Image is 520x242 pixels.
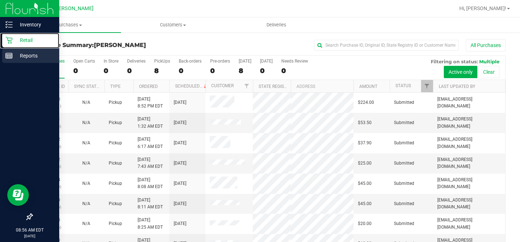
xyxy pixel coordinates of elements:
[466,39,506,51] button: All Purchases
[211,83,234,88] a: Customer
[109,119,122,126] span: Pickup
[82,200,90,207] button: N/A
[13,36,56,44] p: Retail
[174,119,186,126] span: [DATE]
[82,99,90,106] button: N/A
[291,80,354,93] th: Address
[5,37,13,44] inline-svg: Retail
[109,140,122,147] span: Pickup
[109,220,122,227] span: Pickup
[17,17,121,33] a: Purchases
[431,59,478,64] span: Filtering on status:
[437,116,501,130] span: [EMAIL_ADDRESS][DOMAIN_NAME]
[154,67,170,75] div: 8
[13,51,56,60] p: Reports
[394,140,414,147] span: Submitted
[104,67,118,75] div: 0
[358,180,372,187] span: $45.00
[437,177,501,190] span: [EMAIL_ADDRESS][DOMAIN_NAME]
[358,119,372,126] span: $53.50
[281,59,308,64] div: Needs Review
[109,180,122,187] span: Pickup
[17,22,121,28] span: Purchases
[109,99,122,106] span: Pickup
[73,67,95,75] div: 0
[394,119,414,126] span: Submitted
[82,181,90,186] span: Not Applicable
[13,20,56,29] p: Inventory
[260,59,273,64] div: [DATE]
[174,140,186,147] span: [DATE]
[394,99,414,106] span: Submitted
[239,59,251,64] div: [DATE]
[110,84,121,89] a: Type
[94,42,146,48] span: [PERSON_NAME]
[3,227,56,233] p: 08:56 AM EDT
[394,160,414,167] span: Submitted
[179,59,201,64] div: Back-orders
[82,100,90,105] span: Not Applicable
[281,67,308,75] div: 0
[5,21,13,28] inline-svg: Inventory
[175,84,208,89] a: Scheduled
[358,220,372,227] span: $20.00
[109,160,122,167] span: Pickup
[82,140,90,147] button: N/A
[138,96,163,110] span: [DATE] 8:52 PM EDT
[239,67,251,75] div: 8
[82,220,90,227] button: N/A
[395,83,411,88] a: Status
[174,180,186,187] span: [DATE]
[82,160,90,167] button: N/A
[358,140,372,147] span: $37.90
[109,200,122,207] span: Pickup
[82,180,90,187] button: N/A
[358,200,372,207] span: $45.00
[394,220,414,227] span: Submitted
[225,17,328,33] a: Deliveries
[210,67,230,75] div: 0
[459,5,506,11] span: Hi, [PERSON_NAME]!
[437,197,501,211] span: [EMAIL_ADDRESS][DOMAIN_NAME]
[127,59,146,64] div: Deliveries
[179,67,201,75] div: 0
[437,217,501,230] span: [EMAIL_ADDRESS][DOMAIN_NAME]
[32,42,190,48] h3: Purchase Summary:
[394,200,414,207] span: Submitted
[421,80,433,92] a: Filter
[82,201,90,206] span: Not Applicable
[437,156,501,170] span: [EMAIL_ADDRESS][DOMAIN_NAME]
[54,5,94,12] span: [PERSON_NAME]
[394,180,414,187] span: Submitted
[314,40,459,51] input: Search Purchase ID, Original ID, State Registry ID or Customer Name...
[260,67,273,75] div: 0
[82,161,90,166] span: Not Applicable
[138,136,163,150] span: [DATE] 6:17 AM EDT
[479,59,499,64] span: Multiple
[82,119,90,126] button: N/A
[138,116,163,130] span: [DATE] 1:32 AM EDT
[3,233,56,239] p: [DATE]
[358,99,374,106] span: $224.00
[82,140,90,145] span: Not Applicable
[138,197,163,211] span: [DATE] 8:11 AM EDT
[478,66,499,78] button: Clear
[5,52,13,59] inline-svg: Reports
[104,59,118,64] div: In Store
[121,17,225,33] a: Customers
[210,59,230,64] div: Pre-orders
[139,84,158,89] a: Ordered
[259,84,296,89] a: State Registry ID
[82,221,90,226] span: Not Applicable
[74,84,102,89] a: Sync Status
[437,96,501,110] span: [EMAIL_ADDRESS][DOMAIN_NAME]
[174,220,186,227] span: [DATE]
[437,136,501,150] span: [EMAIL_ADDRESS][DOMAIN_NAME]
[138,177,163,190] span: [DATE] 8:08 AM EDT
[138,217,163,230] span: [DATE] 8:25 AM EDT
[444,66,477,78] button: Active only
[439,84,475,89] a: Last Updated By
[241,80,253,92] a: Filter
[359,84,377,89] a: Amount
[82,120,90,125] span: Not Applicable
